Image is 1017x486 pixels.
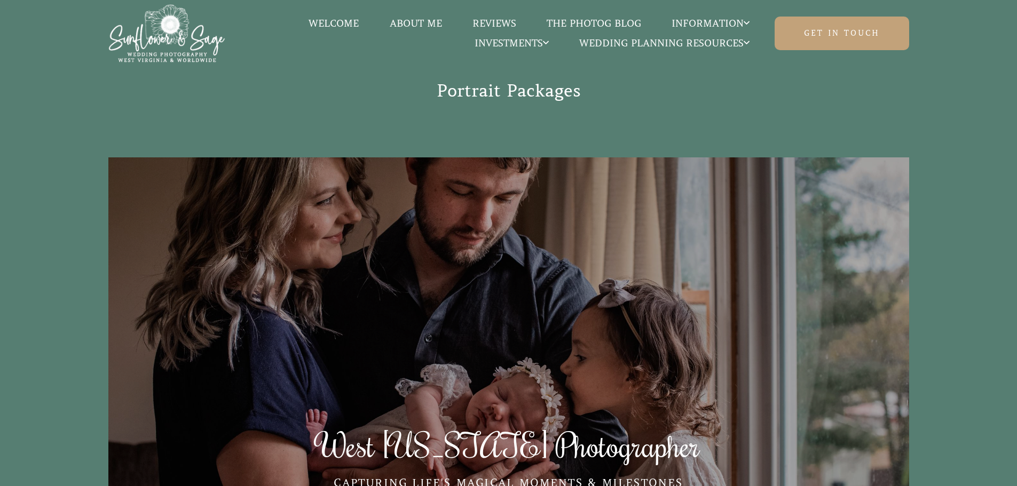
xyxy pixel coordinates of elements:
[804,28,879,38] span: Get in touch
[656,17,764,30] a: Information
[242,77,776,105] h2: Portrait Packages
[531,17,656,30] a: The Photog Blog
[459,36,564,50] a: Investments
[317,424,375,466] span: West
[475,38,549,49] span: Investments
[564,36,764,50] a: Wedding Planning Resources
[579,38,750,49] span: Wedding Planning Resources
[672,18,750,29] span: Information
[457,17,531,30] a: Reviews
[775,17,909,50] a: Get in touch
[556,424,700,466] span: Photographer
[374,17,457,30] a: About Me
[294,17,374,30] a: Welcome
[108,4,226,63] img: Sunflower & Sage Wedding Photography
[382,424,548,466] span: [US_STATE]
